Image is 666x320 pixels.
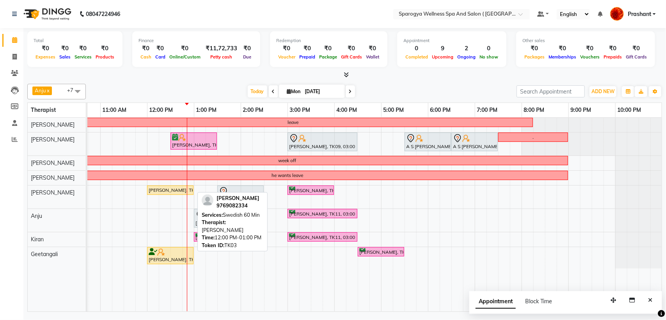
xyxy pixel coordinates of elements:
[285,88,303,94] span: Mon
[73,44,94,53] div: ₹0
[194,104,219,116] a: 1:00 PM
[297,44,317,53] div: ₹0
[452,134,497,150] div: A S [PERSON_NAME], TK07, 06:30 PM-07:30 PM, Swedish 60 Min
[153,44,167,53] div: ₹0
[31,136,75,143] span: [PERSON_NAME]
[171,134,216,149] div: [PERSON_NAME], TK10, 12:30 PM-01:30 PM, Swedish 60 Min
[34,37,116,44] div: Total
[35,87,46,94] span: Anju
[364,54,381,60] span: Wallet
[241,54,253,60] span: Due
[31,106,56,113] span: Therapist
[591,88,614,94] span: ADD NEW
[73,54,94,60] span: Services
[67,87,79,93] span: +7
[288,119,299,126] div: leave
[241,104,266,116] a: 2:00 PM
[455,44,478,53] div: 2
[240,44,254,53] div: ₹0
[405,134,450,150] div: A S [PERSON_NAME], TK07, 05:30 PM-06:30 PM, Swedish 60 Min
[590,86,616,97] button: ADD NEW
[34,44,57,53] div: ₹0
[403,44,430,53] div: 0
[578,44,602,53] div: ₹0
[288,187,333,194] div: [PERSON_NAME], TK04, 03:00 PM-04:00 PM, Swedish 60 Min
[645,294,656,306] button: Close
[297,54,317,60] span: Prepaid
[167,44,202,53] div: ₹0
[317,54,339,60] span: Package
[522,54,547,60] span: Packages
[202,44,240,53] div: ₹11,72,733
[276,44,297,53] div: ₹0
[31,189,75,196] span: [PERSON_NAME]
[533,134,534,141] div: .
[288,104,313,116] a: 3:00 PM
[628,10,651,18] span: Prashant
[616,104,643,116] a: 10:00 PM
[209,54,234,60] span: Petty cash
[339,54,364,60] span: Gift Cards
[578,54,602,60] span: Vouchers
[430,54,455,60] span: Upcoming
[94,54,116,60] span: Products
[359,248,403,256] div: [PERSON_NAME], TK12, 04:30 PM-05:30 PM, Swedish 60 Min
[382,104,406,116] a: 5:00 PM
[101,104,129,116] a: 11:00 AM
[624,54,649,60] span: Gift Cards
[195,210,240,226] div: [PERSON_NAME], TK13, 01:00 PM-02:00 PM, Swedish 60 Min
[602,54,624,60] span: Prepaids
[335,104,359,116] a: 4:00 PM
[248,85,267,97] span: Today
[547,44,578,53] div: ₹0
[139,37,254,44] div: Finance
[475,104,500,116] a: 7:00 PM
[147,104,175,116] a: 12:00 PM
[276,37,381,44] div: Redemption
[428,104,453,116] a: 6:00 PM
[31,121,75,128] span: [PERSON_NAME]
[202,194,213,206] img: profile
[217,202,259,210] div: 9769082334
[202,242,263,249] div: TK03
[139,54,153,60] span: Cash
[218,187,263,203] div: pooja kadam, TK14, 01:30 PM-02:30 PM, Swedish 60 Min
[288,134,357,150] div: [PERSON_NAME], TK09, 03:00 PM-04:30 PM, Swedish 90 Min
[624,44,649,53] div: ₹0
[303,86,342,97] input: 2025-09-01
[364,44,381,53] div: ₹0
[272,172,303,179] div: he wants leave
[288,233,357,241] div: [PERSON_NAME], TK11, 03:00 PM-04:30 PM, Swedish 90 Min
[139,44,153,53] div: ₹0
[403,54,430,60] span: Completed
[31,212,42,219] span: Anju
[478,54,500,60] span: No show
[148,187,193,194] div: [PERSON_NAME], TK03, 12:00 PM-01:00 PM, Swedish 60 Min
[167,54,202,60] span: Online/Custom
[223,212,260,218] span: Swedish 60 Min
[476,295,516,309] span: Appointment
[202,234,215,240] span: Time:
[202,219,226,225] span: Therapist:
[20,3,73,25] img: logo
[522,44,547,53] div: ₹0
[288,210,357,217] div: [PERSON_NAME], TK11, 03:00 PM-04:30 PM, Swedish 90 Min
[46,87,50,94] a: x
[478,44,500,53] div: 0
[31,159,75,166] span: [PERSON_NAME]
[86,3,120,25] b: 08047224946
[522,37,649,44] div: Other sales
[430,44,455,53] div: 9
[202,219,263,234] div: [PERSON_NAME]
[522,104,547,116] a: 8:00 PM
[317,44,339,53] div: ₹0
[569,104,593,116] a: 9:00 PM
[94,44,116,53] div: ₹0
[403,37,500,44] div: Appointment
[148,248,193,263] div: [PERSON_NAME], TK01, 12:00 PM-01:00 PM, Swedish 60 Min
[279,157,297,164] div: week off
[339,44,364,53] div: ₹0
[57,44,73,53] div: ₹0
[31,236,44,243] span: Kiran
[202,234,263,242] div: 12:00 PM-01:00 PM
